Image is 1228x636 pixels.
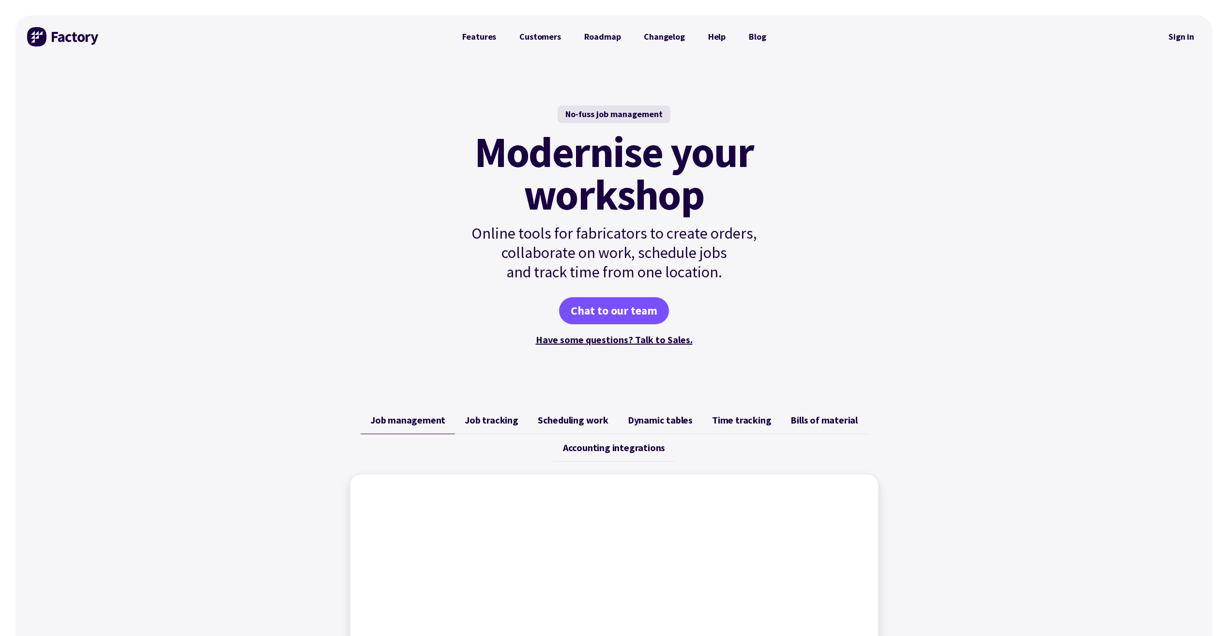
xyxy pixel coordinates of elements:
img: Factory [27,27,100,46]
a: Changelog [632,27,696,46]
span: Accounting integrations [563,442,665,454]
a: Have some questions? Talk to Sales. [536,333,693,346]
span: Bills of material [790,414,858,426]
div: No-fuss job management [558,106,670,123]
span: Job management [370,414,445,426]
iframe: Chat Widget [1180,590,1228,636]
mark: Modernise your workshop [474,131,754,216]
a: Blog [737,27,777,46]
a: Help [697,27,737,46]
a: Roadmap [573,27,633,46]
nav: Primary Navigation [451,27,778,46]
nav: Secondary Navigation [1162,26,1201,48]
a: Sign in [1162,26,1201,48]
span: Dynamic tables [628,414,693,426]
a: Customers [508,27,572,46]
p: Online tools for fabricators to create orders, collaborate on work, schedule jobs and track time ... [451,224,778,282]
a: Chat to our team [559,297,669,324]
span: Time tracking [712,414,771,426]
span: Scheduling work [538,414,608,426]
a: Features [451,27,508,46]
span: Job tracking [465,414,518,426]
